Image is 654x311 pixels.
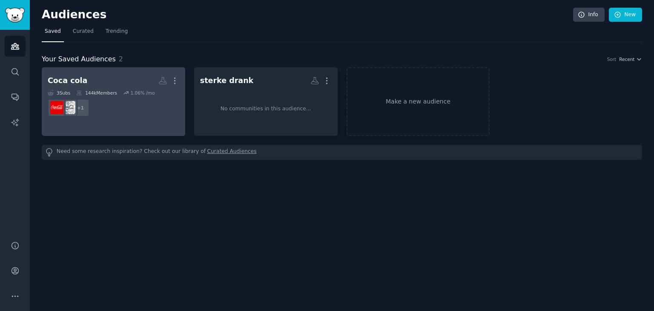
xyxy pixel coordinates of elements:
img: CocaColaCollectors [62,101,75,114]
a: Trending [103,25,131,42]
span: 2 [119,55,123,63]
img: cocacola [50,101,63,114]
div: + 1 [72,99,89,117]
span: Saved [45,28,61,35]
a: Coca cola3Subs144kMembers1.06% /mo+1CocaColaCollectorscocacola [42,67,185,136]
div: Need some research inspiration? Check out our library of [42,145,642,160]
div: Coca cola [48,75,87,86]
a: Saved [42,25,64,42]
span: Trending [106,28,128,35]
div: No communities in this audience... [221,105,311,113]
a: Curated Audiences [207,148,257,157]
span: Your Saved Audiences [42,54,116,65]
span: Curated [73,28,94,35]
div: 144k Members [76,90,117,96]
a: Curated [70,25,97,42]
div: 3 Sub s [48,90,70,96]
div: sterke drank [200,75,253,86]
span: Recent [619,56,634,62]
a: Make a new audience [347,67,490,136]
a: sterke drankNo communities in this audience... [194,67,338,136]
a: New [609,8,642,22]
a: Info [573,8,605,22]
h2: Audiences [42,8,573,22]
div: Sort [607,56,617,62]
button: Recent [619,56,642,62]
img: GummySearch logo [5,8,25,23]
div: 1.06 % /mo [130,90,155,96]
